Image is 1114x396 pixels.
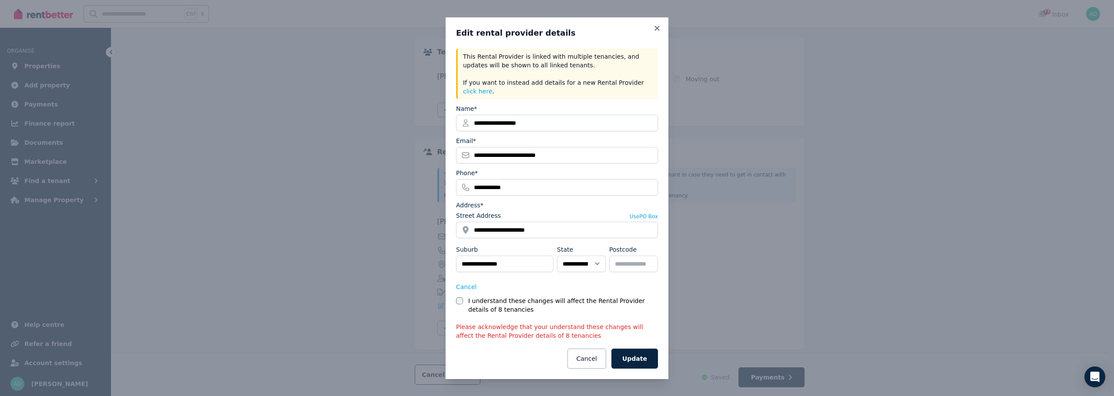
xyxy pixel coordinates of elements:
label: Address* [456,201,483,210]
label: Street Address [456,211,501,220]
button: UsePO Box [630,213,658,220]
div: Open Intercom Messenger [1084,366,1105,387]
label: Phone* [456,169,478,177]
p: This Rental Provider is linked with multiple tenancies, and updates will be shown to all linked t... [463,52,653,96]
button: Cancel [456,283,476,291]
h3: Edit rental provider details [456,28,658,38]
button: Cancel [567,349,606,369]
label: Name* [456,104,477,113]
label: State [557,245,573,254]
button: Update [611,349,658,369]
label: I understand these changes will affect the Rental Provider details of 8 tenancies [468,296,658,314]
button: click here [463,87,492,96]
p: Please acknowledge that your understand these changes will affect the Rental Provider details of ... [456,323,658,340]
label: Email* [456,136,476,145]
label: Suburb [456,245,478,254]
label: Postcode [609,245,637,254]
